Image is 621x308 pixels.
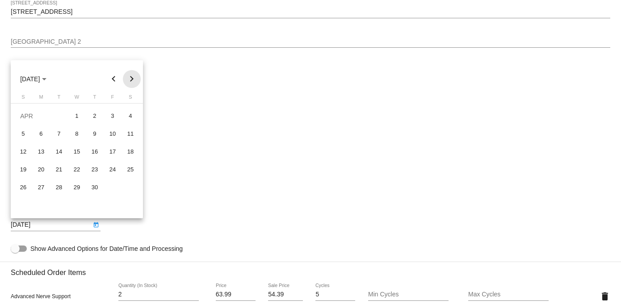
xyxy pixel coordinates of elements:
div: 1 [69,108,85,124]
div: 18 [122,144,138,160]
td: April 6, 2026 [32,125,50,143]
td: April 10, 2026 [104,125,122,143]
td: April 19, 2026 [14,161,32,179]
td: April 27, 2026 [32,179,50,196]
div: 6 [33,126,49,142]
button: Choose month and year [13,70,54,88]
th: Thursday [86,94,104,103]
th: Tuesday [50,94,68,103]
span: [DATE] [20,75,46,83]
div: 22 [69,162,85,178]
div: 8 [69,126,85,142]
div: 17 [105,144,121,160]
div: 7 [51,126,67,142]
div: 16 [87,144,103,160]
th: Saturday [122,94,139,103]
td: April 30, 2026 [86,179,104,196]
div: 12 [15,144,31,160]
td: April 14, 2026 [50,143,68,161]
th: Monday [32,94,50,103]
th: Sunday [14,94,32,103]
div: 28 [51,179,67,196]
div: 25 [122,162,138,178]
td: April 28, 2026 [50,179,68,196]
div: 23 [87,162,103,178]
th: Wednesday [68,94,86,103]
button: Next month [123,70,141,88]
div: 4 [122,108,138,124]
td: April 17, 2026 [104,143,122,161]
div: 24 [105,162,121,178]
div: 27 [33,179,49,196]
th: Friday [104,94,122,103]
div: 14 [51,144,67,160]
button: Previous month [105,70,123,88]
td: April 2, 2026 [86,107,104,125]
div: 5 [15,126,31,142]
td: April 3, 2026 [104,107,122,125]
td: April 22, 2026 [68,161,86,179]
div: 11 [122,126,138,142]
td: April 5, 2026 [14,125,32,143]
div: 13 [33,144,49,160]
div: 20 [33,162,49,178]
td: APR [14,107,68,125]
td: April 15, 2026 [68,143,86,161]
td: April 4, 2026 [122,107,139,125]
div: 19 [15,162,31,178]
div: 9 [87,126,103,142]
td: April 7, 2026 [50,125,68,143]
td: April 24, 2026 [104,161,122,179]
div: 29 [69,179,85,196]
td: April 29, 2026 [68,179,86,196]
td: April 20, 2026 [32,161,50,179]
td: April 25, 2026 [122,161,139,179]
td: April 11, 2026 [122,125,139,143]
div: 3 [105,108,121,124]
div: 30 [87,179,103,196]
td: April 12, 2026 [14,143,32,161]
div: 15 [69,144,85,160]
td: April 13, 2026 [32,143,50,161]
div: 10 [105,126,121,142]
td: April 21, 2026 [50,161,68,179]
td: April 9, 2026 [86,125,104,143]
td: April 8, 2026 [68,125,86,143]
div: 26 [15,179,31,196]
td: April 26, 2026 [14,179,32,196]
td: April 18, 2026 [122,143,139,161]
td: April 1, 2026 [68,107,86,125]
div: 2 [87,108,103,124]
div: 21 [51,162,67,178]
td: April 23, 2026 [86,161,104,179]
td: April 16, 2026 [86,143,104,161]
